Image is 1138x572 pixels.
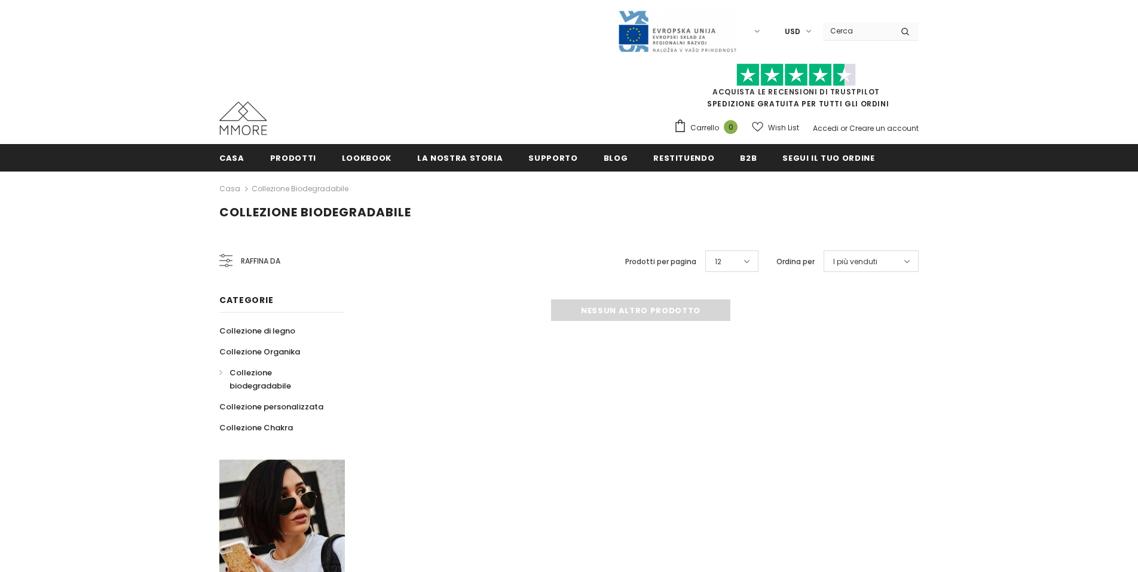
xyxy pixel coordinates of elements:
img: Fidati di Pilot Stars [736,63,856,87]
label: Prodotti per pagina [625,256,696,268]
a: Blog [604,144,628,171]
span: supporto [528,152,577,164]
span: Collezione biodegradabile [230,367,291,391]
a: Casa [219,144,244,171]
span: SPEDIZIONE GRATUITA PER TUTTI GLI ORDINI [674,69,919,109]
span: I più venduti [833,256,877,268]
span: Raffina da [241,255,280,268]
a: Prodotti [270,144,316,171]
span: or [840,123,848,133]
span: Lookbook [342,152,391,164]
a: Acquista le recensioni di TrustPilot [712,87,880,97]
span: B2B [740,152,757,164]
a: Collezione biodegradabile [252,183,348,194]
span: Collezione biodegradabile [219,204,411,221]
span: Segui il tuo ordine [782,152,874,164]
span: Carrello [690,122,719,134]
span: 12 [715,256,721,268]
a: Creare un account [849,123,919,133]
span: La nostra storia [417,152,503,164]
span: Collezione Organika [219,346,300,357]
a: Collezione personalizzata [219,396,323,417]
span: Blog [604,152,628,164]
a: Lookbook [342,144,391,171]
a: Casa [219,182,240,196]
span: Wish List [768,122,799,134]
span: Casa [219,152,244,164]
input: Search Site [823,22,892,39]
a: Javni Razpis [617,26,737,36]
a: Collezione biodegradabile [219,362,332,396]
a: Carrello 0 [674,119,744,137]
a: supporto [528,144,577,171]
a: La nostra storia [417,144,503,171]
a: Collezione Chakra [219,417,293,438]
span: USD [785,26,800,38]
a: Collezione Organika [219,341,300,362]
a: Segui il tuo ordine [782,144,874,171]
span: Prodotti [270,152,316,164]
span: Categorie [219,294,273,306]
a: Collezione di legno [219,320,295,341]
img: Casi MMORE [219,102,267,135]
span: 0 [724,120,738,134]
span: Collezione personalizzata [219,401,323,412]
span: Collezione Chakra [219,422,293,433]
a: Accedi [813,123,839,133]
span: Collezione di legno [219,325,295,337]
img: Javni Razpis [617,10,737,53]
label: Ordina per [776,256,815,268]
span: Restituendo [653,152,714,164]
a: Wish List [752,117,799,138]
a: B2B [740,144,757,171]
a: Restituendo [653,144,714,171]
